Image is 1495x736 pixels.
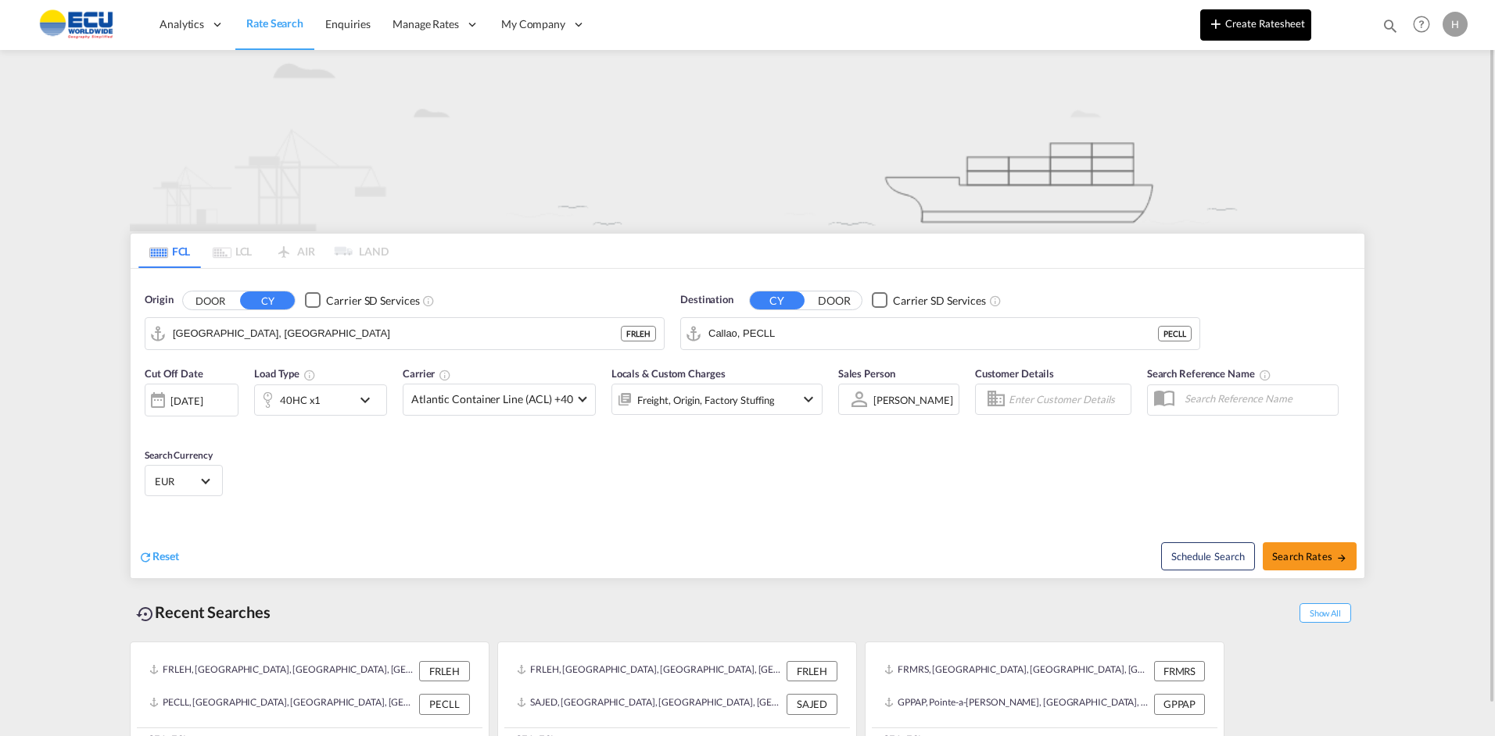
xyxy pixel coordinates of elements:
md-icon: The selected Trucker/Carrierwill be displayed in the rate results If the rates are from another f... [439,369,451,381]
input: Search by Port [708,322,1158,345]
md-icon: icon-arrow-right [1336,552,1347,563]
md-tab-item: FCL [138,234,201,268]
span: Search Currency [145,449,213,461]
div: [DATE] [170,394,203,408]
md-icon: Your search will be saved by the below given name [1259,369,1271,381]
span: Locals & Custom Charges [611,367,726,380]
div: [PERSON_NAME] [873,394,953,406]
div: FRLEH [787,661,837,681]
span: Rate Search [246,16,303,30]
button: Search Ratesicon-arrow-right [1263,542,1357,570]
span: Load Type [254,367,316,380]
md-icon: icon-magnify [1382,17,1399,34]
md-pagination-wrapper: Use the left and right arrow keys to navigate between tabs [138,234,389,268]
div: FRMRS, Marseille, France, Western Europe, Europe [884,661,1150,681]
span: Reset [152,549,179,563]
img: 6cccb1402a9411edb762cf9624ab9cda.png [23,7,129,42]
md-input-container: Le Havre, FRLEH [145,318,664,349]
md-datepicker: Select [145,415,156,436]
md-icon: Unchecked: Search for CY (Container Yard) services for all selected carriers.Checked : Search for... [989,295,1002,307]
md-select: Sales Person: Hippolyte Sainton [872,388,955,411]
button: CY [240,291,295,309]
span: Help [1408,11,1435,38]
span: My Company [501,16,565,32]
div: FRLEH [621,326,656,341]
md-checkbox: Checkbox No Ink [872,292,986,309]
div: PECLL [1158,326,1192,341]
div: FRMRS [1154,661,1205,681]
div: PECLL [419,694,470,714]
span: Origin [145,292,173,308]
input: Search by Port [173,322,621,345]
md-icon: icon-backup-restore [136,605,155,623]
div: icon-refreshReset [138,548,179,566]
span: Cut Off Date [145,367,203,380]
div: FRLEH, Le Havre, France, Western Europe, Europe [149,661,415,681]
md-icon: icon-information-outline [303,369,316,381]
span: Destination [680,292,733,308]
div: H [1443,12,1468,37]
div: Help [1408,11,1443,39]
button: icon-plus 400-fgCreate Ratesheet [1200,9,1311,41]
div: FRLEH, Le Havre, France, Western Europe, Europe [517,661,783,681]
span: Atlantic Container Line (ACL) +40 [411,391,573,407]
button: DOOR [183,291,238,309]
md-input-container: Callao, PECLL [681,318,1199,349]
span: EUR [155,474,199,488]
div: Carrier SD Services [893,293,986,309]
md-icon: icon-refresh [138,550,152,564]
input: Search Reference Name [1177,387,1338,410]
span: Analytics [160,16,204,32]
span: Search Rates [1272,550,1347,563]
span: Sales Person [838,367,895,380]
input: Enter Customer Details [1009,388,1126,411]
div: [DATE] [145,384,238,416]
md-icon: Unchecked: Search for CY (Container Yard) services for all selected carriers.Checked : Search for... [422,295,435,307]
md-icon: icon-chevron-down [356,391,382,409]
div: SAJED, Jeddah, Saudi Arabia, Middle East, Middle East [517,694,783,714]
div: Recent Searches [130,595,277,630]
md-select: Select Currency: € EUREuro [153,470,214,492]
span: Enquiries [325,17,371,30]
div: GPPAP [1154,694,1205,714]
md-icon: icon-plus 400-fg [1206,14,1225,33]
div: Origin DOOR CY Checkbox No InkUnchecked: Search for CY (Container Yard) services for all selected... [131,269,1364,578]
div: GPPAP, Pointe-a-Pitre, Guadeloupe, Caribbean, Americas [884,694,1150,714]
span: Search Reference Name [1147,367,1271,380]
div: Carrier SD Services [326,293,419,309]
img: new-FCL.png [130,50,1365,231]
div: Freight Origin Factory Stuffingicon-chevron-down [611,384,823,415]
md-checkbox: Checkbox No Ink [305,292,419,309]
md-icon: icon-chevron-down [799,390,818,409]
div: 40HC x1icon-chevron-down [254,384,387,416]
button: CY [750,291,805,309]
div: Freight Origin Factory Stuffing [637,389,775,411]
div: SAJED [787,694,837,714]
div: 40HC x1 [280,389,321,411]
span: Manage Rates [393,16,459,32]
span: Carrier [403,367,451,380]
button: Note: By default Schedule search will only considerorigin ports, destination ports and cut off da... [1161,542,1255,570]
div: PECLL, Callao, Peru, South America, Americas [149,694,415,714]
div: FRLEH [419,661,470,681]
button: DOOR [807,291,862,309]
span: Customer Details [975,367,1054,380]
div: icon-magnify [1382,17,1399,41]
span: Show All [1300,603,1351,623]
